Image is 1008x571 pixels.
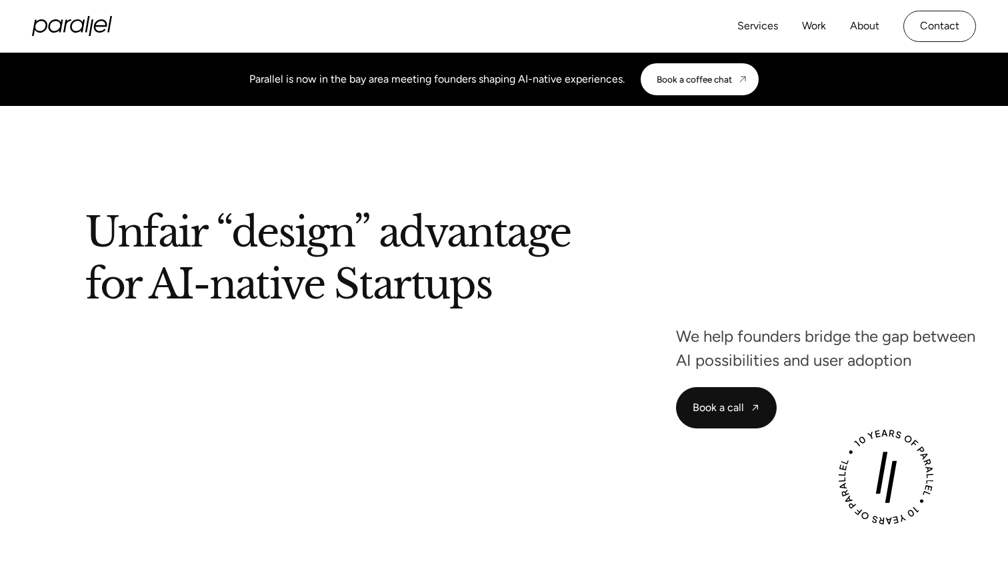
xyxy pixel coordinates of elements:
[32,16,112,36] a: home
[903,11,976,42] a: Contact
[641,63,759,95] a: Book a coffee chat
[85,213,802,310] h1: Unfair “design” advantage for AI-native Startups
[802,17,826,36] a: Work
[676,330,976,366] p: We help founders bridge the gap between AI possibilities and user adoption
[737,74,748,85] img: CTA arrow image
[737,17,778,36] a: Services
[657,74,732,85] div: Book a coffee chat
[249,71,625,87] div: Parallel is now in the bay area meeting founders shaping AI-native experiences.
[850,17,879,36] a: About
